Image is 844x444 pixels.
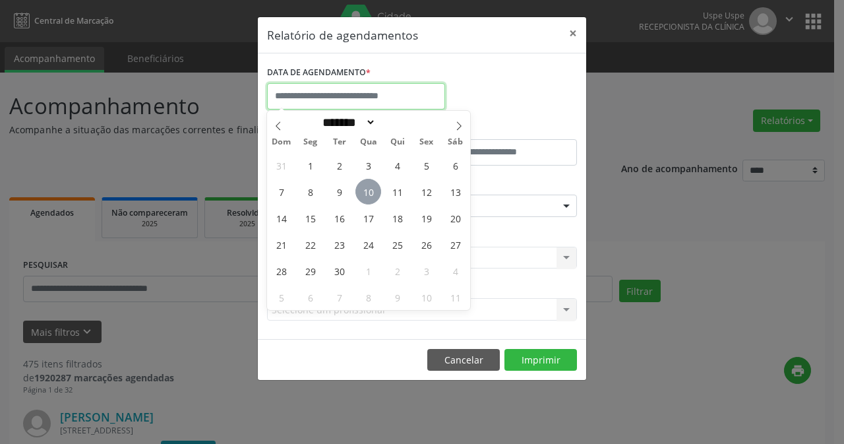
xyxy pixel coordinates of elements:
span: Setembro 25, 2025 [384,232,410,257]
label: DATA DE AGENDAMENTO [267,63,371,83]
span: Setembro 12, 2025 [413,179,439,205]
span: Setembro 9, 2025 [326,179,352,205]
span: Outubro 2, 2025 [384,258,410,284]
span: Setembro 19, 2025 [413,205,439,231]
span: Setembro 6, 2025 [442,152,468,178]
span: Setembro 7, 2025 [268,179,294,205]
span: Outubro 3, 2025 [413,258,439,284]
span: Setembro 30, 2025 [326,258,352,284]
button: Cancelar [427,349,500,371]
button: Imprimir [504,349,577,371]
span: Setembro 23, 2025 [326,232,352,257]
span: Setembro 18, 2025 [384,205,410,231]
span: Outubro 11, 2025 [442,284,468,310]
span: Outubro 6, 2025 [297,284,323,310]
span: Sex [412,138,441,146]
span: Outubro 8, 2025 [355,284,381,310]
span: Outubro 7, 2025 [326,284,352,310]
span: Qua [354,138,383,146]
h5: Relatório de agendamentos [267,26,418,44]
span: Sáb [441,138,470,146]
span: Setembro 27, 2025 [442,232,468,257]
span: Setembro 4, 2025 [384,152,410,178]
span: Setembro 28, 2025 [268,258,294,284]
label: ATÉ [425,119,577,139]
span: Setembro 24, 2025 [355,232,381,257]
select: Month [318,115,376,129]
span: Setembro 22, 2025 [297,232,323,257]
span: Outubro 10, 2025 [413,284,439,310]
span: Setembro 21, 2025 [268,232,294,257]
span: Setembro 3, 2025 [355,152,381,178]
span: Outubro 4, 2025 [442,258,468,284]
span: Setembro 5, 2025 [413,152,439,178]
button: Close [560,17,586,49]
span: Setembro 26, 2025 [413,232,439,257]
span: Setembro 16, 2025 [326,205,352,231]
span: Agosto 31, 2025 [268,152,294,178]
span: Setembro 14, 2025 [268,205,294,231]
span: Outubro 1, 2025 [355,258,381,284]
span: Setembro 13, 2025 [442,179,468,205]
span: Setembro 8, 2025 [297,179,323,205]
span: Setembro 20, 2025 [442,205,468,231]
span: Setembro 10, 2025 [355,179,381,205]
span: Outubro 5, 2025 [268,284,294,310]
span: Qui [383,138,412,146]
span: Setembro 1, 2025 [297,152,323,178]
span: Outubro 9, 2025 [384,284,410,310]
span: Seg [296,138,325,146]
span: Setembro 15, 2025 [297,205,323,231]
span: Dom [267,138,296,146]
span: Setembro 17, 2025 [355,205,381,231]
input: Year [376,115,419,129]
span: Ter [325,138,354,146]
span: Setembro 2, 2025 [326,152,352,178]
span: Setembro 29, 2025 [297,258,323,284]
span: Setembro 11, 2025 [384,179,410,205]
